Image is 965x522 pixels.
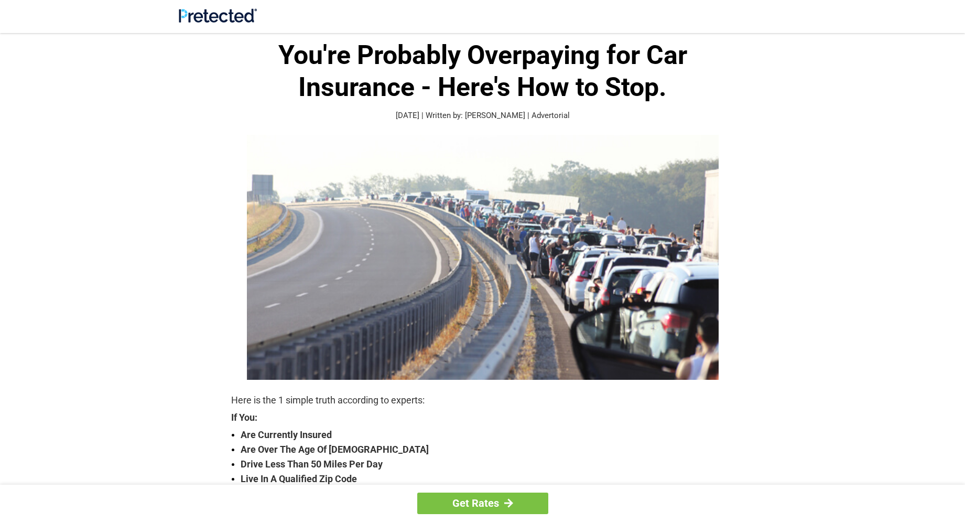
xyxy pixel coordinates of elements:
[179,15,257,25] a: Site Logo
[179,8,257,23] img: Site Logo
[241,472,734,486] strong: Live In A Qualified Zip Code
[241,457,734,472] strong: Drive Less Than 50 Miles Per Day
[241,428,734,442] strong: Are Currently Insured
[231,393,734,408] p: Here is the 1 simple truth according to experts:
[231,39,734,103] h1: You're Probably Overpaying for Car Insurance - Here's How to Stop.
[241,442,734,457] strong: Are Over The Age Of [DEMOGRAPHIC_DATA]
[231,413,734,422] strong: If You:
[417,493,548,514] a: Get Rates
[231,110,734,122] p: [DATE] | Written by: [PERSON_NAME] | Advertorial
